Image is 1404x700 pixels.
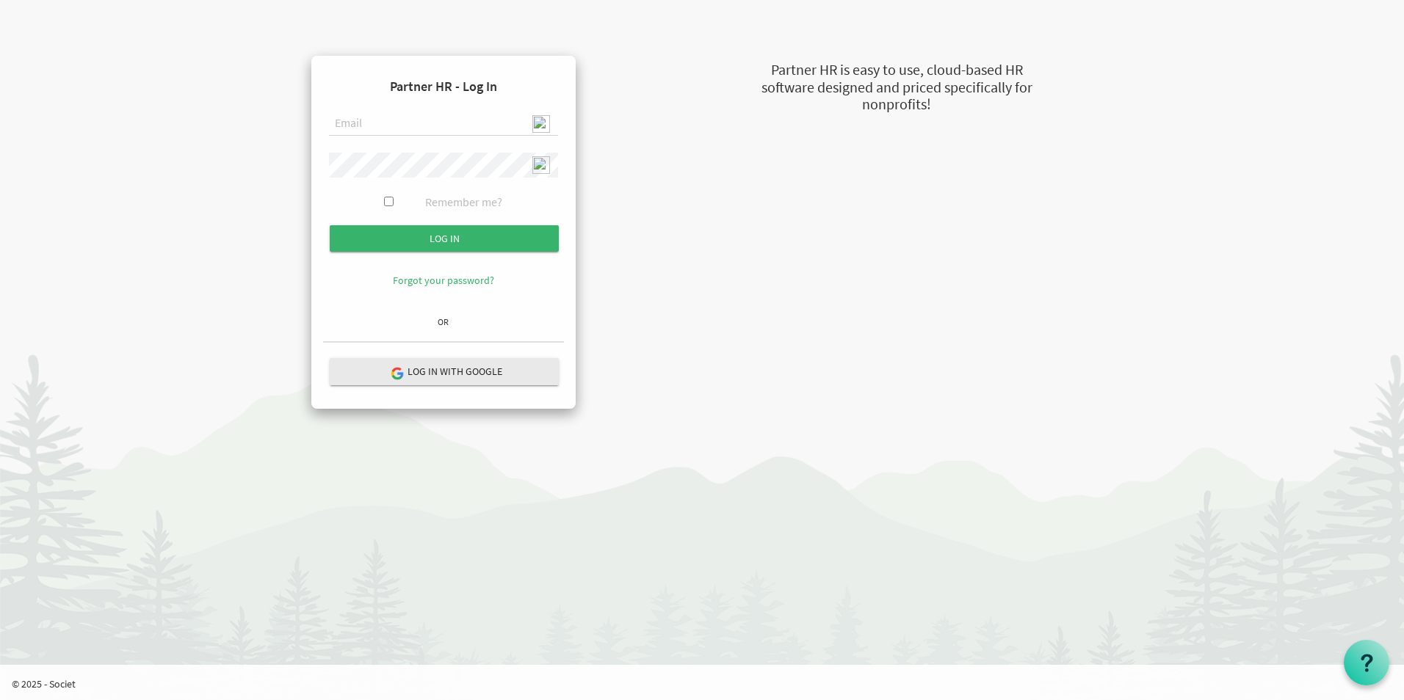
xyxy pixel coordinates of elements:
div: software designed and priced specifically for [687,77,1106,98]
input: Email [329,112,558,136]
img: google-logo.png [390,366,403,379]
button: Log in with Google [330,358,559,385]
img: npw-badge-icon-locked.svg [532,156,550,174]
img: npw-badge-icon-locked.svg [532,115,550,133]
div: Partner HR is easy to use, cloud-based HR [687,59,1106,81]
p: © 2025 - Societ [12,677,1404,691]
h4: Partner HR - Log In [323,68,564,106]
div: nonprofits! [687,94,1106,115]
input: Log in [330,225,559,252]
h6: OR [323,317,564,327]
a: Forgot your password? [393,274,494,287]
label: Remember me? [425,194,502,211]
